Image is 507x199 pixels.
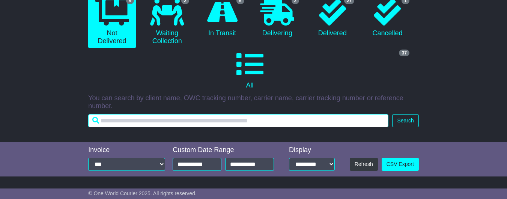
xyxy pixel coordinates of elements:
div: Custom Date Range [173,146,278,154]
button: Search [392,114,418,127]
p: You can search by client name, OWC tracking number, carrier name, carrier tracking number or refe... [88,94,419,110]
a: CSV Export [382,158,419,171]
button: Refresh [350,158,378,171]
a: 37 All [88,48,411,92]
div: Display [289,146,335,154]
span: 37 [399,50,409,56]
div: Invoice [88,146,165,154]
span: © One World Courier 2025. All rights reserved. [88,190,197,196]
